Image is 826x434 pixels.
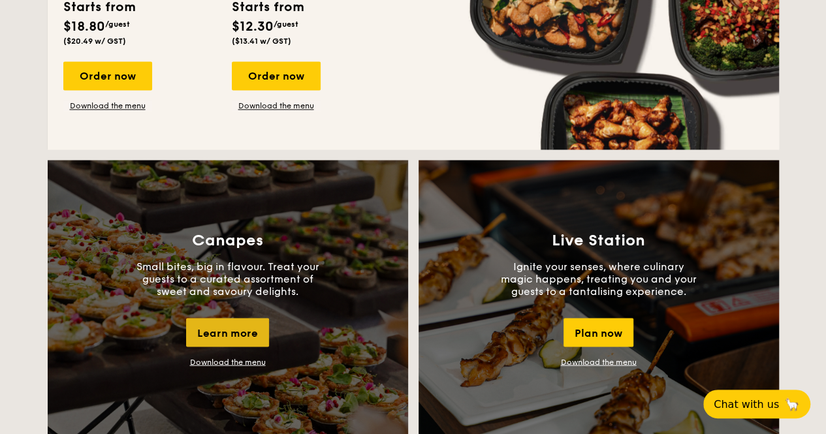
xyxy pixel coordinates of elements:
[232,101,321,111] a: Download the menu
[130,260,326,297] p: Small bites, big in flavour. Treat your guests to a curated assortment of sweet and savoury delig...
[564,318,633,347] div: Plan now
[501,260,697,297] p: Ignite your senses, where culinary magic happens, treating you and your guests to a tantalising e...
[232,61,321,90] div: Order now
[192,231,263,249] h3: Canapes
[274,20,298,29] span: /guest
[63,101,152,111] a: Download the menu
[186,318,269,347] div: Learn more
[784,397,800,412] span: 🦙
[105,20,130,29] span: /guest
[561,357,637,366] a: Download the menu
[63,19,105,35] span: $18.80
[714,398,779,411] span: Chat with us
[63,37,126,46] span: ($20.49 w/ GST)
[232,37,291,46] span: ($13.41 w/ GST)
[552,231,645,249] h3: Live Station
[63,61,152,90] div: Order now
[232,19,274,35] span: $12.30
[703,390,810,418] button: Chat with us🦙
[190,357,266,366] a: Download the menu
